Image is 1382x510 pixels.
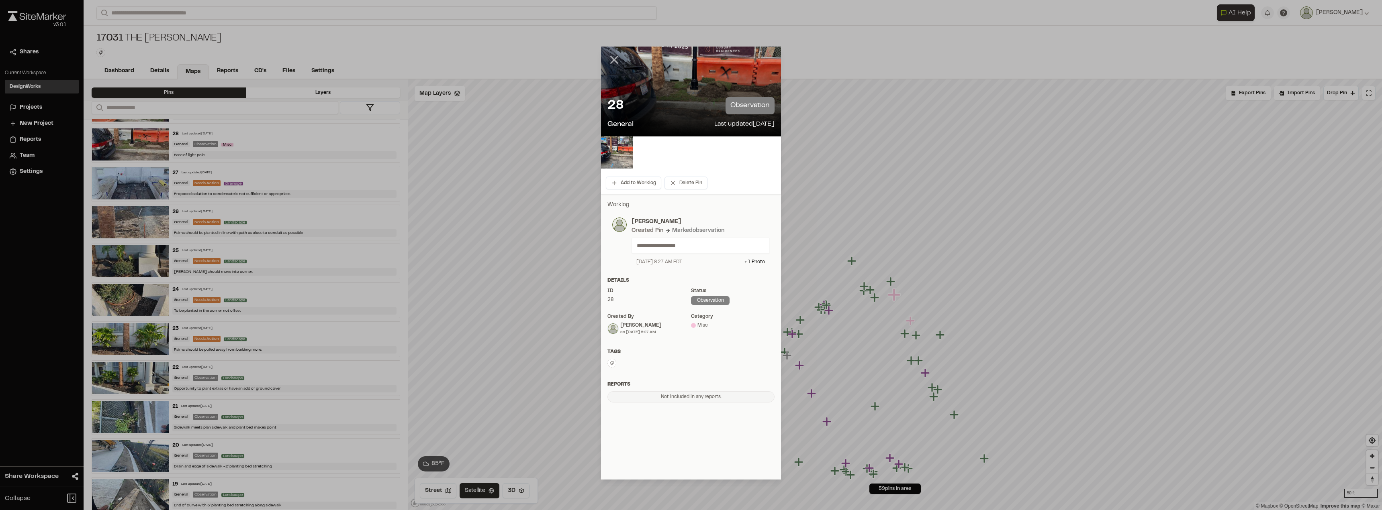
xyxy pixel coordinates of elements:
div: on [DATE] 8:27 AM [620,329,661,335]
div: observation [691,296,730,305]
div: Created Pin [632,226,663,235]
div: Details [607,277,775,284]
p: Worklog [607,201,775,209]
p: observation [726,97,775,114]
div: ID [607,287,691,295]
p: Last updated [DATE] [714,119,775,130]
img: Arianne Wolfe [608,323,618,334]
div: Status [691,287,775,295]
button: Delete Pin [664,177,707,189]
div: [DATE] 8:27 AM EDT [636,258,682,266]
img: file [601,136,633,169]
p: General [607,119,634,130]
div: 28 [607,296,691,303]
div: Not included in any reports. [607,391,775,402]
div: category [691,313,775,320]
button: Edit Tags [607,359,616,368]
button: Add to Worklog [606,177,661,189]
p: [PERSON_NAME] [632,217,770,226]
div: + 1 Photo [744,258,765,266]
div: Created by [607,313,691,320]
img: photo [612,217,627,232]
div: [PERSON_NAME] [620,322,661,329]
div: Marked observation [672,226,724,235]
div: Reports [607,381,775,388]
div: Misc [691,322,775,329]
p: 28 [607,98,623,114]
div: Tags [607,348,775,356]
